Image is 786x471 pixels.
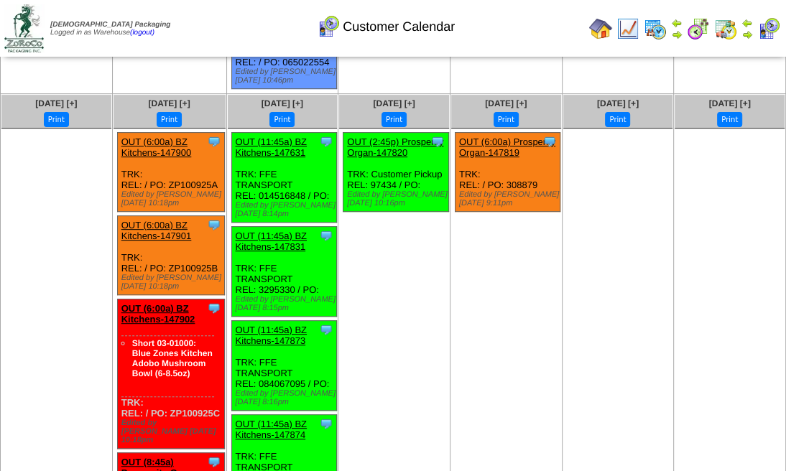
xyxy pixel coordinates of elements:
[494,112,519,127] button: Print
[343,19,455,34] span: Customer Calendar
[236,419,307,440] a: OUT (11:45a) BZ Kitchens-147874
[50,21,170,29] span: [DEMOGRAPHIC_DATA] Packaging
[236,325,307,346] a: OUT (11:45a) BZ Kitchens-147873
[430,134,445,149] img: Tooltip
[262,98,303,108] a: [DATE] [+]
[231,133,337,223] div: TRK: FFE TRANSPORT REL: 014516848 / PO:
[319,416,333,431] img: Tooltip
[373,98,415,108] a: [DATE] [+]
[35,98,77,108] a: [DATE] [+]
[671,17,683,29] img: arrowleft.gif
[382,112,407,127] button: Print
[121,303,195,325] a: OUT (6:00a) BZ Kitchens-147902
[459,136,555,158] a: OUT (6:00a) Prosperity Organ-147819
[117,216,225,295] div: TRK: REL: / PO: ZP100925B
[687,17,710,40] img: calendarblend.gif
[236,389,337,406] div: Edited by [PERSON_NAME] [DATE] 8:16pm
[130,29,154,37] a: (logout)
[207,301,221,315] img: Tooltip
[714,17,737,40] img: calendarinout.gif
[605,112,630,127] button: Print
[757,17,780,40] img: calendarcustomer.gif
[319,322,333,337] img: Tooltip
[207,454,221,469] img: Tooltip
[347,190,448,207] div: Edited by [PERSON_NAME] [DATE] 10:16pm
[121,136,192,158] a: OUT (6:00a) BZ Kitchens-147900
[117,299,225,449] div: TRK: REL: / PO: ZP100925C
[616,17,639,40] img: line_graph.gif
[319,134,333,149] img: Tooltip
[132,338,213,378] a: Short 03-01000: Blue Zones Kitchen Adobo Mushroom Bowl (6-8.5oz)
[236,136,307,158] a: OUT (11:45a) BZ Kitchens-147631
[459,190,560,207] div: Edited by [PERSON_NAME] [DATE] 9:11pm
[485,98,527,108] a: [DATE] [+]
[207,134,221,149] img: Tooltip
[347,136,443,158] a: OUT (2:45p) Prosperity Organ-147820
[44,112,69,127] button: Print
[269,112,295,127] button: Print
[50,21,170,37] span: Logged in as Warehouse
[157,112,182,127] button: Print
[207,218,221,232] img: Tooltip
[542,134,557,149] img: Tooltip
[236,67,337,85] div: Edited by [PERSON_NAME] [DATE] 10:46pm
[319,228,333,243] img: Tooltip
[231,321,337,411] div: TRK: FFE TRANSPORT REL: 084067095 / PO:
[121,274,225,291] div: Edited by [PERSON_NAME] [DATE] 10:18pm
[717,112,742,127] button: Print
[343,133,449,212] div: TRK: Customer Pickup REL: 97434 / PO:
[671,29,683,40] img: arrowright.gif
[121,220,192,241] a: OUT (6:00a) BZ Kitchens-147901
[644,17,667,40] img: calendarprod.gif
[121,190,225,207] div: Edited by [PERSON_NAME] [DATE] 10:18pm
[121,419,225,444] div: Edited by [PERSON_NAME] [DATE] 10:18pm
[231,227,337,317] div: TRK: FFE TRANSPORT REL: 3295330 / PO:
[236,230,307,252] a: OUT (11:45a) BZ Kitchens-147831
[709,98,751,108] a: [DATE] [+]
[317,15,340,38] img: calendarcustomer.gif
[236,201,337,218] div: Edited by [PERSON_NAME] [DATE] 8:14pm
[597,98,639,108] a: [DATE] [+]
[741,17,753,29] img: arrowleft.gif
[149,98,190,108] a: [DATE] [+]
[741,29,753,40] img: arrowright.gif
[455,133,560,212] div: TRK: REL: / PO: 308879
[4,4,44,52] img: zoroco-logo-small.webp
[236,295,337,312] div: Edited by [PERSON_NAME] [DATE] 8:15pm
[117,133,225,212] div: TRK: REL: / PO: ZP100925A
